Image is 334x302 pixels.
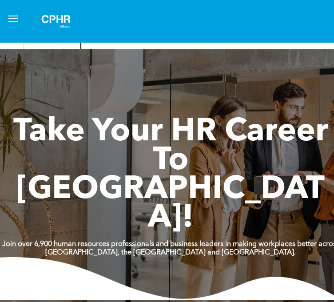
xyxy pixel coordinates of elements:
[16,145,325,235] span: To [GEOGRAPHIC_DATA]!
[45,249,296,256] strong: [GEOGRAPHIC_DATA], the [GEOGRAPHIC_DATA] and [GEOGRAPHIC_DATA].
[34,7,78,36] img: A white background with a few lines on it
[4,10,22,28] button: menu
[13,116,328,148] span: Take Your HR Career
